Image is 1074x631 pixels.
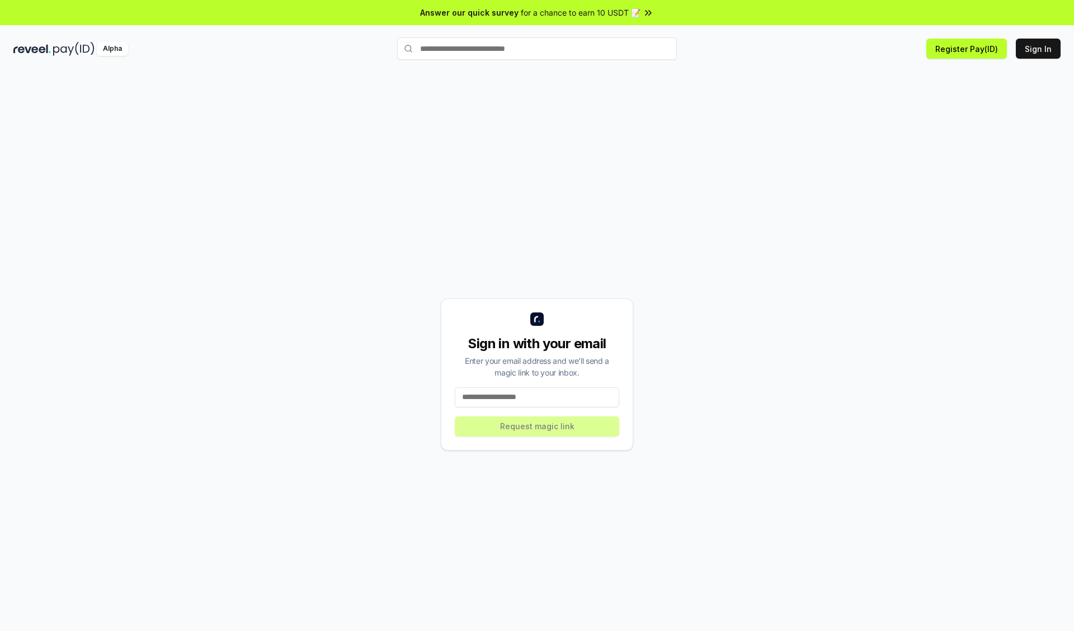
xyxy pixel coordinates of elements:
img: pay_id [53,42,95,56]
button: Register Pay(ID) [926,39,1007,59]
img: logo_small [530,312,544,326]
div: Sign in with your email [455,335,619,353]
div: Enter your email address and we’ll send a magic link to your inbox. [455,355,619,378]
div: Alpha [97,42,128,56]
span: for a chance to earn 10 USDT 📝 [521,7,640,18]
button: Sign In [1016,39,1061,59]
span: Answer our quick survey [420,7,519,18]
img: reveel_dark [13,42,51,56]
